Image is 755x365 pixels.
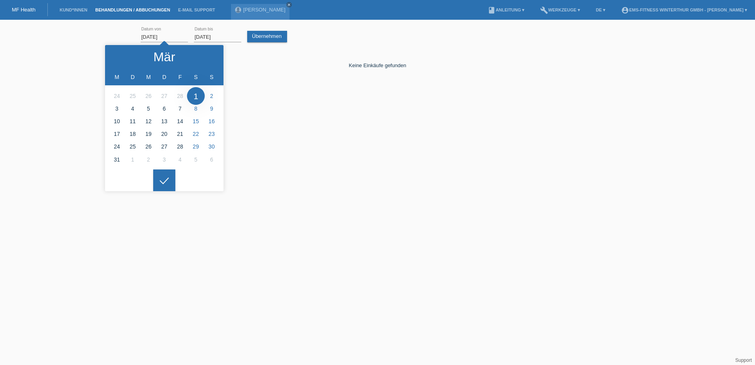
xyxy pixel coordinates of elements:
[141,51,614,68] div: Keine Einkäufe gefunden
[484,8,528,12] a: bookAnleitung ▾
[243,7,285,13] a: [PERSON_NAME]
[735,357,752,363] a: Support
[540,6,548,14] i: build
[592,8,609,12] a: DE ▾
[287,3,291,7] i: close
[91,8,174,12] a: Behandlungen / Abbuchungen
[536,8,584,12] a: buildWerkzeuge ▾
[286,2,292,8] a: close
[174,8,219,12] a: E-Mail Support
[12,7,36,13] a: MF Health
[153,51,175,63] div: Mär
[621,6,629,14] i: account_circle
[617,8,751,12] a: account_circleEMS-Fitness Winterthur GmbH - [PERSON_NAME] ▾
[247,31,287,42] a: Übernehmen
[488,6,496,14] i: book
[56,8,91,12] a: Kund*innen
